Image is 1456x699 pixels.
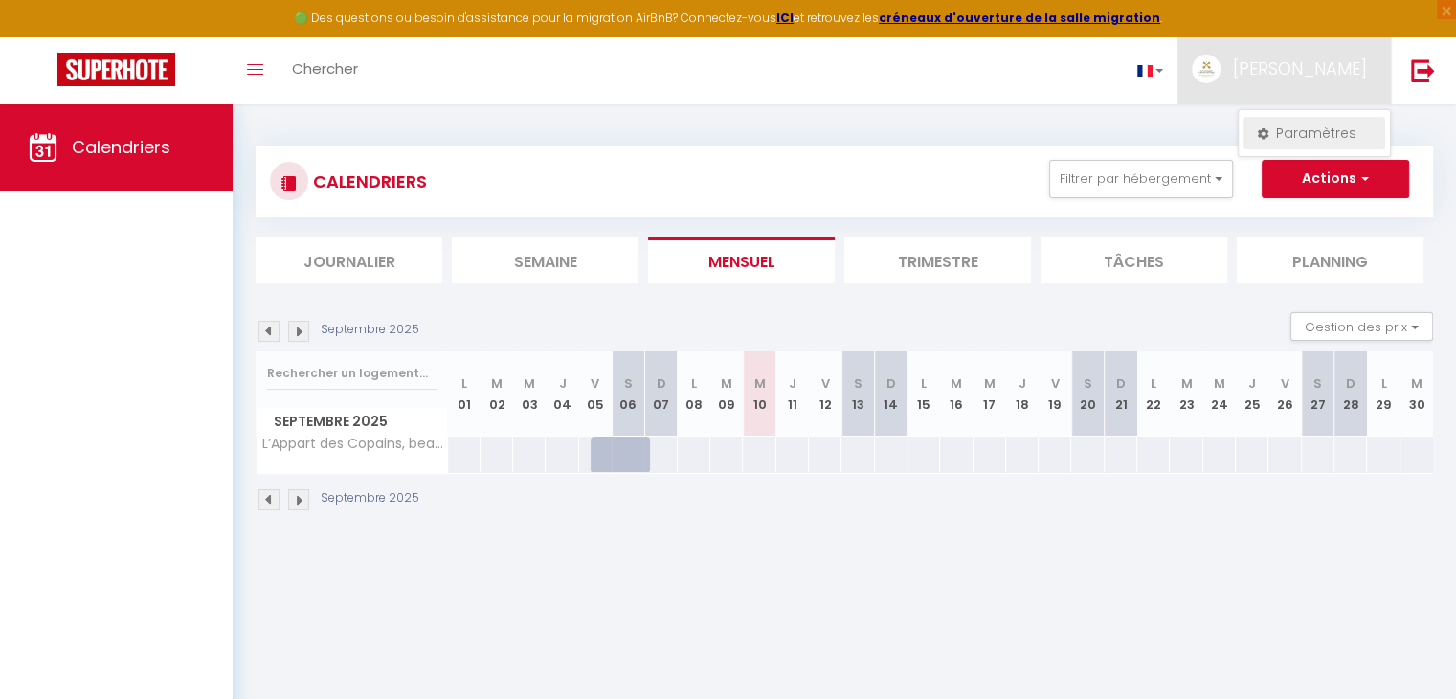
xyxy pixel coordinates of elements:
[1049,160,1233,198] button: Filtrer par hébergement
[921,374,927,393] abbr: L
[753,374,765,393] abbr: M
[1243,117,1385,149] a: Paramètres
[452,237,638,283] li: Semaine
[879,10,1160,26] a: créneaux d'ouverture de la salle migration
[513,351,546,437] th: 03
[321,321,419,339] p: Septembre 2025
[710,351,743,437] th: 09
[524,374,535,393] abbr: M
[1346,374,1355,393] abbr: D
[1137,351,1170,437] th: 22
[721,374,732,393] abbr: M
[624,374,633,393] abbr: S
[292,58,358,79] span: Chercher
[57,53,175,86] img: Super Booking
[1214,374,1225,393] abbr: M
[259,437,451,451] span: L’Appart des Copains, beau duplex & centre-ville
[789,374,796,393] abbr: J
[308,160,427,203] h3: CALENDRIERS
[591,374,599,393] abbr: V
[1248,374,1256,393] abbr: J
[648,237,835,283] li: Mensuel
[448,351,481,437] th: 01
[907,351,940,437] th: 15
[1302,351,1334,437] th: 27
[743,351,775,437] th: 10
[844,237,1031,283] li: Trimestre
[559,374,567,393] abbr: J
[321,489,419,507] p: Septembre 2025
[546,351,578,437] th: 04
[1236,351,1268,437] th: 25
[1290,312,1433,341] button: Gestion des prix
[1281,374,1289,393] abbr: V
[1268,351,1301,437] th: 26
[657,374,666,393] abbr: D
[1039,351,1071,437] th: 19
[1051,374,1060,393] abbr: V
[257,408,447,436] span: Septembre 2025
[1233,56,1367,80] span: [PERSON_NAME]
[1105,351,1137,437] th: 21
[776,10,794,26] a: ICI
[644,351,677,437] th: 07
[854,374,862,393] abbr: S
[1151,374,1156,393] abbr: L
[1237,237,1423,283] li: Planning
[1006,351,1039,437] th: 18
[1181,374,1193,393] abbr: M
[278,37,372,104] a: Chercher
[1334,351,1367,437] th: 28
[984,374,996,393] abbr: M
[481,351,513,437] th: 02
[1084,374,1092,393] abbr: S
[1367,351,1400,437] th: 29
[1170,351,1202,437] th: 23
[1313,374,1322,393] abbr: S
[1192,55,1221,83] img: ...
[974,351,1006,437] th: 17
[1041,237,1227,283] li: Tâches
[886,374,896,393] abbr: D
[809,351,841,437] th: 12
[875,351,907,437] th: 14
[1380,374,1386,393] abbr: L
[776,351,809,437] th: 11
[267,356,437,391] input: Rechercher un logement...
[15,8,73,65] button: Ouvrir le widget de chat LiveChat
[1400,351,1433,437] th: 30
[1262,160,1409,198] button: Actions
[678,351,710,437] th: 08
[461,374,467,393] abbr: L
[821,374,830,393] abbr: V
[579,351,612,437] th: 05
[1071,351,1104,437] th: 20
[940,351,973,437] th: 16
[951,374,962,393] abbr: M
[612,351,644,437] th: 06
[1177,37,1391,104] a: ... [PERSON_NAME]
[1116,374,1126,393] abbr: D
[256,237,442,283] li: Journalier
[1019,374,1026,393] abbr: J
[691,374,697,393] abbr: L
[1203,351,1236,437] th: 24
[1411,374,1422,393] abbr: M
[1411,58,1435,82] img: logout
[491,374,503,393] abbr: M
[841,351,874,437] th: 13
[72,135,170,159] span: Calendriers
